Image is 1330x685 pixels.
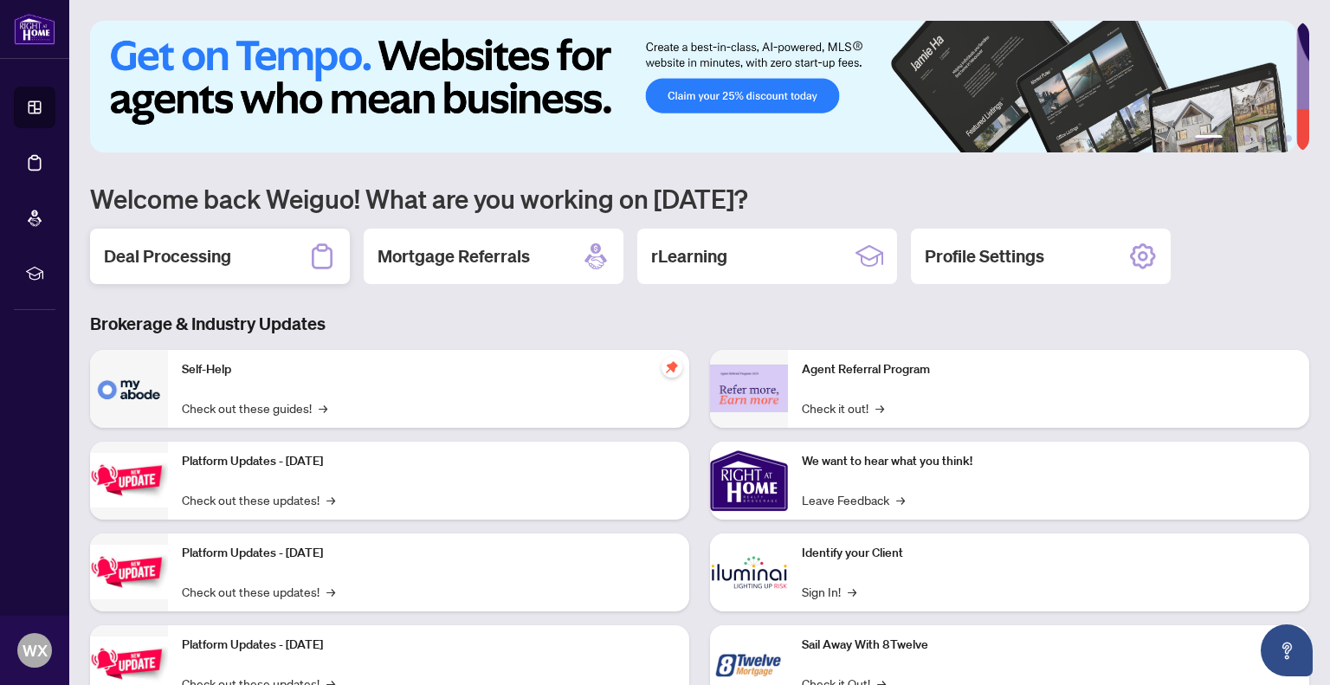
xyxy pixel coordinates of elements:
[662,357,682,378] span: pushpin
[1243,135,1250,142] button: 3
[90,312,1309,336] h3: Brokerage & Industry Updates
[651,244,727,268] h2: rLearning
[802,398,884,417] a: Check it out!→
[1271,135,1278,142] button: 5
[710,533,788,611] img: Identify your Client
[90,182,1309,215] h1: Welcome back Weiguo! What are you working on [DATE]?
[182,636,675,655] p: Platform Updates - [DATE]
[802,544,1295,563] p: Identify your Client
[1285,135,1292,142] button: 6
[319,398,327,417] span: →
[896,490,905,509] span: →
[710,365,788,412] img: Agent Referral Program
[378,244,530,268] h2: Mortgage Referrals
[326,490,335,509] span: →
[182,360,675,379] p: Self-Help
[14,13,55,45] img: logo
[925,244,1044,268] h2: Profile Settings
[710,442,788,520] img: We want to hear what you think!
[1195,135,1223,142] button: 1
[802,582,856,601] a: Sign In!→
[848,582,856,601] span: →
[326,582,335,601] span: →
[90,21,1296,152] img: Slide 0
[1257,135,1264,142] button: 4
[90,350,168,428] img: Self-Help
[182,452,675,471] p: Platform Updates - [DATE]
[1261,624,1313,676] button: Open asap
[23,638,48,662] span: WX
[182,398,327,417] a: Check out these guides!→
[802,452,1295,471] p: We want to hear what you think!
[90,545,168,599] img: Platform Updates - July 8, 2025
[182,544,675,563] p: Platform Updates - [DATE]
[104,244,231,268] h2: Deal Processing
[802,490,905,509] a: Leave Feedback→
[182,582,335,601] a: Check out these updates!→
[875,398,884,417] span: →
[1230,135,1236,142] button: 2
[90,453,168,507] img: Platform Updates - July 21, 2025
[802,636,1295,655] p: Sail Away With 8Twelve
[802,360,1295,379] p: Agent Referral Program
[182,490,335,509] a: Check out these updates!→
